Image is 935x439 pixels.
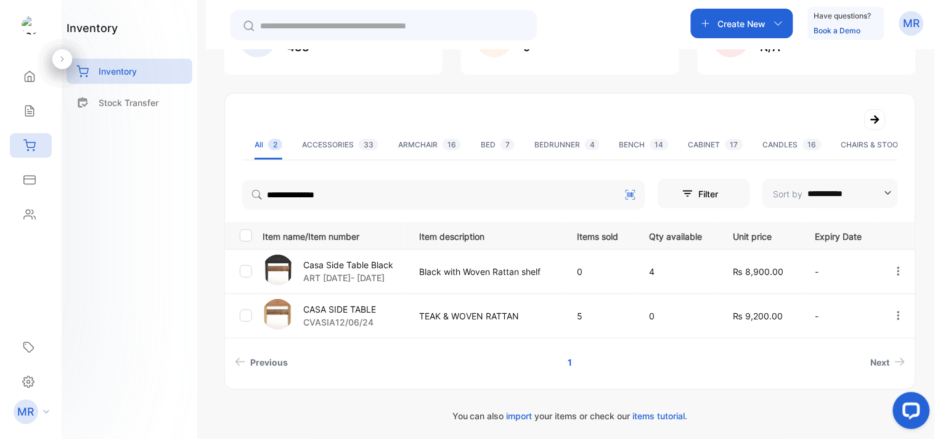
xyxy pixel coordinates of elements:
[230,351,293,374] a: Previous page
[302,139,378,150] div: ACCESSORIES
[250,356,288,369] span: Previous
[649,265,708,278] p: 4
[578,265,624,278] p: 0
[814,26,861,35] a: Book a Demo
[500,139,515,150] span: 7
[649,228,708,243] p: Qty available
[268,139,282,150] span: 2
[585,139,600,150] span: 4
[733,311,783,321] span: ₨ 9,200.00
[99,65,137,78] p: Inventory
[815,310,868,322] p: -
[633,411,688,421] span: items tutorial.
[650,139,669,150] span: 14
[303,316,376,329] p: CVASIA12/06/24
[763,139,822,150] div: CANDLES
[866,351,910,374] a: Next page
[578,228,624,243] p: Items sold
[774,187,803,200] p: Sort by
[883,387,935,439] iframe: LiveChat chat widget
[718,17,766,30] p: Create New
[263,299,293,330] img: item
[359,139,378,150] span: 33
[224,409,916,422] p: You can also your items or check our
[419,228,552,243] p: Item description
[263,255,293,285] img: item
[578,310,624,322] p: 5
[619,139,669,150] div: BENCH
[815,228,868,243] p: Expiry Date
[303,271,393,284] p: ART [DATE]- [DATE]
[263,228,404,243] p: Item name/Item number
[815,265,868,278] p: -
[904,15,920,31] p: MR
[303,303,376,316] p: CASA SIDE TABLE
[303,258,393,271] p: Casa Side Table Black
[419,310,552,322] p: TEAK & WOVEN RATTAN
[649,310,708,322] p: 0
[871,356,890,369] span: Next
[18,404,35,420] p: MR
[481,139,515,150] div: BED
[443,139,461,150] span: 16
[67,20,118,36] h1: inventory
[398,139,461,150] div: ARMCHAIR
[762,179,898,208] button: Sort by
[803,139,822,150] span: 16
[255,139,282,150] div: All
[691,9,793,38] button: Create New
[419,265,552,278] p: Black with Woven Rattan shelf
[688,139,743,150] div: CABINET
[507,411,533,421] span: import
[67,90,192,115] a: Stock Transfer
[22,16,40,35] img: logo
[733,266,784,277] span: ₨ 8,900.00
[814,10,872,22] p: Have questions?
[99,96,158,109] p: Stock Transfer
[899,9,924,38] button: MR
[534,139,600,150] div: BEDRUNNER
[67,59,192,84] a: Inventory
[553,351,587,374] a: Page 1 is your current page
[725,139,743,150] span: 17
[225,351,915,374] ul: Pagination
[841,139,933,150] div: CHAIRS & STOOLS
[733,228,790,243] p: Unit price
